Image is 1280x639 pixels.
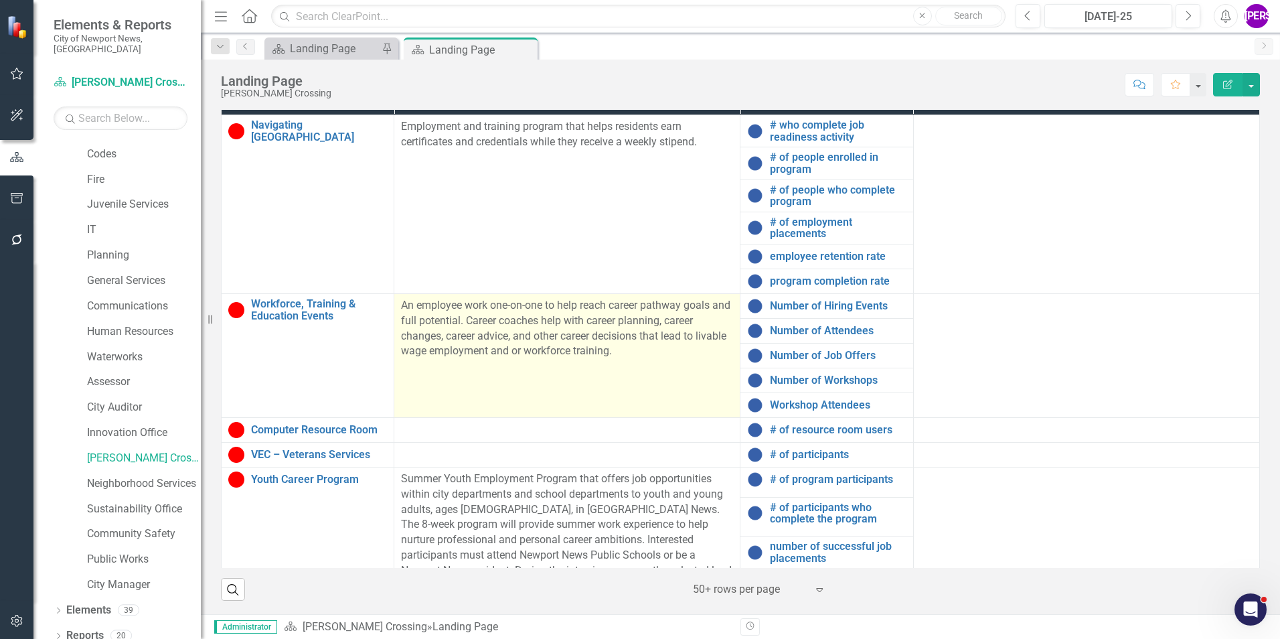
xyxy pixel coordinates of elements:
a: Neighborhood Services [87,476,201,492]
img: Below Target [228,302,244,318]
div: » [284,620,730,635]
td: Double-Click to Edit Right Click for Context Menu [740,269,913,293]
a: # who complete job readiness activity [770,119,906,143]
img: No Information [747,372,763,388]
img: No Information [747,348,763,364]
a: Youth Career Program [251,474,387,486]
td: Double-Click to Edit [913,467,1259,628]
td: Double-Click to Edit Right Click for Context Menu [740,467,913,497]
button: [PERSON_NAME] [1245,4,1269,28]
td: Double-Click to Edit Right Click for Context Menu [222,417,394,442]
a: [PERSON_NAME] Crossing [87,451,201,466]
a: Workshop Attendees [770,399,906,411]
td: Double-Click to Edit Right Click for Context Menu [740,180,913,212]
img: No Information [747,447,763,463]
span: Elements & Reports [54,17,187,33]
a: # of participants who complete the program [770,502,906,525]
td: Double-Click to Edit Right Click for Context Menu [740,497,913,536]
a: Workforce, Training & Education Events [251,298,387,322]
a: Waterworks [87,350,201,365]
td: Double-Click to Edit Right Click for Context Menu [740,115,913,147]
small: City of Newport News, [GEOGRAPHIC_DATA] [54,33,187,55]
a: Sustainability Office [87,502,201,517]
td: Double-Click to Edit Right Click for Context Menu [740,368,913,393]
a: Codes [87,147,201,162]
a: Elements [66,603,111,618]
button: Search [935,7,1002,25]
div: [PERSON_NAME] Crossing [221,88,331,98]
a: Planning [87,248,201,263]
td: Double-Click to Edit [394,467,740,628]
p: Summer Youth Employment Program that offers job opportunities within city departments and school ... [401,472,733,624]
p: Employment and training program that helps residents earn certificates and credentials while they... [401,119,733,150]
a: [PERSON_NAME] Crossing [303,620,427,633]
img: No Information [747,273,763,289]
td: Double-Click to Edit [394,115,740,294]
a: # of people who complete program [770,184,906,208]
td: Double-Click to Edit Right Click for Context Menu [740,417,913,442]
input: Search ClearPoint... [271,5,1006,28]
a: General Services [87,273,201,289]
td: Double-Click to Edit [913,115,1259,294]
td: Double-Click to Edit Right Click for Context Menu [222,467,394,628]
img: No Information [747,472,763,488]
img: Below Target [228,422,244,438]
a: IT [87,222,201,238]
td: Double-Click to Edit Right Click for Context Menu [222,442,394,467]
td: Double-Click to Edit [913,442,1259,467]
a: VEC – Veterans Services [251,449,387,461]
img: No Information [747,188,763,204]
td: Double-Click to Edit Right Click for Context Menu [740,343,913,368]
img: No Information [747,422,763,438]
div: [DATE]-25 [1049,9,1168,25]
img: No Information [747,397,763,413]
a: Juvenile Services [87,197,201,212]
img: No Information [747,123,763,139]
td: Double-Click to Edit Right Click for Context Menu [740,537,913,575]
td: Double-Click to Edit [394,417,740,442]
img: No Information [747,155,763,171]
a: Communications [87,299,201,314]
p: An employee work one-on-one to help reach career pathway goals and full potential. Career coaches... [401,298,733,359]
td: Double-Click to Edit Right Click for Context Menu [740,442,913,467]
iframe: Intercom live chat [1234,593,1267,626]
span: Administrator [214,620,277,634]
img: Below Target [228,123,244,139]
img: No Information [747,545,763,561]
input: Search Below... [54,106,187,130]
td: Double-Click to Edit Right Click for Context Menu [740,393,913,417]
img: No Information [747,323,763,339]
div: Landing Page [221,74,331,88]
img: No Information [747,298,763,314]
img: No Information [747,220,763,236]
td: Double-Click to Edit Right Click for Context Menu [222,293,394,417]
td: Double-Click to Edit Right Click for Context Menu [740,212,913,244]
a: Community Safety [87,526,201,542]
div: 39 [118,605,139,616]
a: Landing Page [268,40,378,57]
img: Below Target [228,447,244,463]
td: Double-Click to Edit Right Click for Context Menu [740,293,913,318]
a: Number of Workshops [770,374,906,386]
a: # of resource room users [770,424,906,436]
div: Landing Page [432,620,498,633]
td: Double-Click to Edit [913,417,1259,442]
td: Double-Click to Edit Right Click for Context Menu [740,147,913,180]
button: [DATE]-25 [1044,4,1172,28]
div: Landing Page [429,42,534,58]
img: No Information [747,248,763,265]
a: # of employment placements [770,216,906,240]
a: Fire [87,172,201,188]
a: Computer Resource Room [251,424,387,436]
a: Assessor [87,374,201,390]
a: Public Works [87,552,201,567]
span: Search [954,10,983,21]
td: Double-Click to Edit [913,293,1259,417]
img: No Information [747,505,763,521]
a: # of program participants [770,474,906,486]
a: Number of Attendees [770,325,906,337]
a: Human Resources [87,324,201,340]
a: City Manager [87,577,201,593]
a: Number of Hiring Events [770,300,906,312]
